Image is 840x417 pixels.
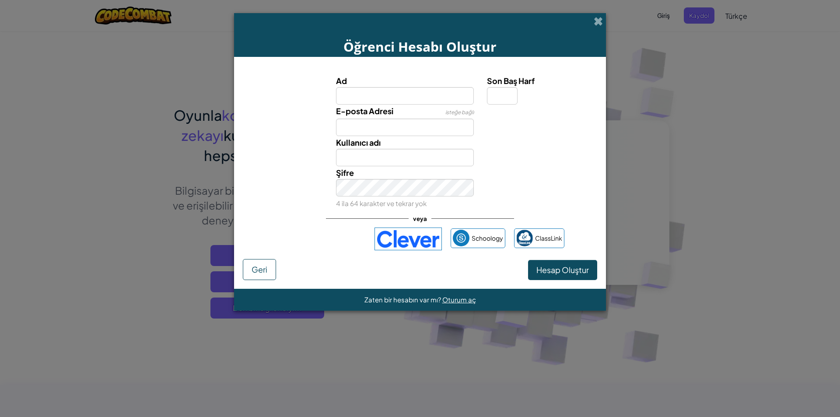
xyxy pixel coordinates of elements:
[472,232,503,245] span: Schoology
[536,265,589,275] span: Hesap Oluştur
[442,295,476,304] a: Oturum aç
[336,199,427,207] small: 4 ila 64 karakter ve tekrar yok
[336,137,381,147] span: Kullanıcı adı
[409,212,431,225] span: veya
[336,106,393,116] span: E-posta Adresi
[487,76,535,86] span: Son Baş Harf
[343,38,497,56] span: Öğrenci Hesabı Oluştur
[336,76,347,86] span: Ad
[336,168,354,178] span: Şifre
[364,295,442,304] span: Zaten bir hesabın var mı?
[243,259,276,280] button: Geri
[252,264,267,274] span: Geri
[528,260,597,280] button: Hesap Oluştur
[445,109,474,116] span: isteğe bağlı
[535,232,562,245] span: ClassLink
[271,229,370,249] iframe: Google ile Oturum Açma Düğmesi
[453,230,469,246] img: schoology.png
[374,228,442,250] img: clever-logo-blue.png
[516,230,533,246] img: classlink-logo-small.png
